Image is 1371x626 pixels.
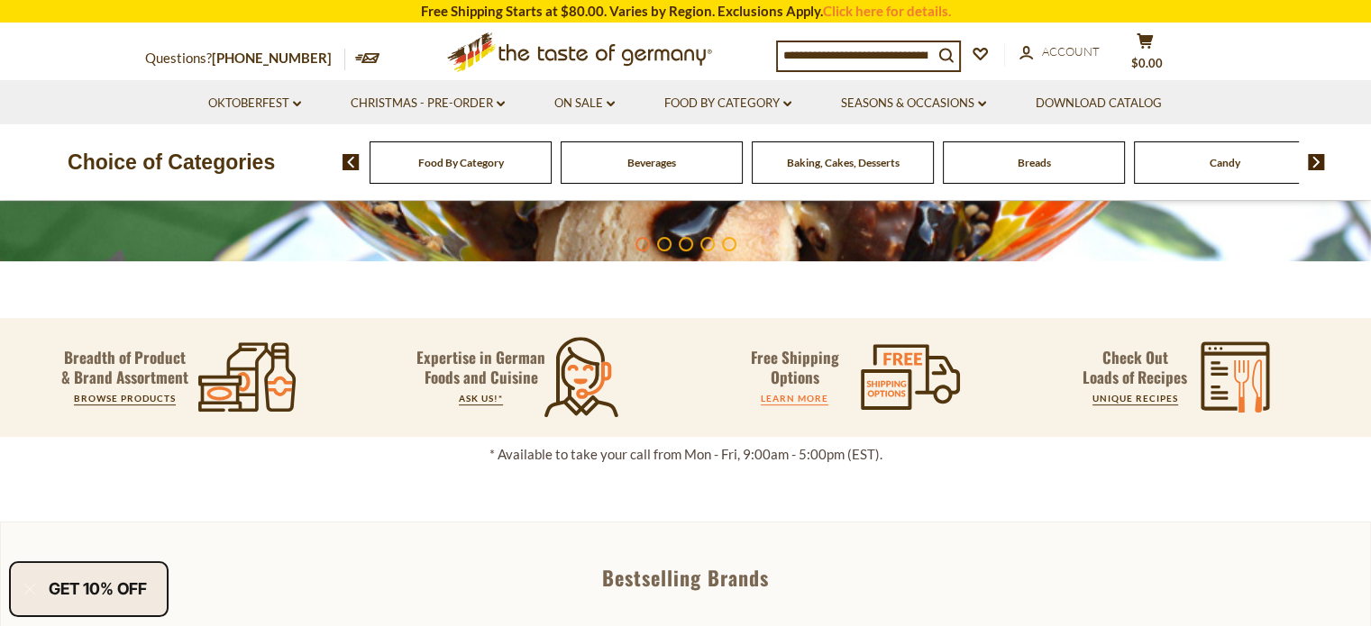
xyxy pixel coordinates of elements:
[1092,393,1178,404] a: UNIQUE RECIPES
[1083,348,1187,387] p: Check Out Loads of Recipes
[145,47,345,70] p: Questions?
[212,50,332,66] a: [PHONE_NUMBER]
[1308,154,1325,170] img: next arrow
[61,348,188,387] p: Breadth of Product & Brand Assortment
[1131,56,1163,70] span: $0.00
[208,94,301,113] a: Oktoberfest
[1018,156,1051,169] a: Breads
[627,156,676,169] a: Beverages
[1036,94,1162,113] a: Download Catalog
[787,156,900,169] a: Baking, Cakes, Desserts
[823,3,951,19] a: Click here for details.
[761,393,828,404] a: LEARN MORE
[1210,156,1240,169] a: Candy
[1119,32,1173,77] button: $0.00
[351,94,505,113] a: Christmas - PRE-ORDER
[736,348,855,387] p: Free Shipping Options
[416,348,546,387] p: Expertise in German Foods and Cuisine
[74,393,176,404] a: BROWSE PRODUCTS
[664,94,791,113] a: Food By Category
[418,156,504,169] a: Food By Category
[459,393,503,404] a: ASK US!*
[1019,42,1100,62] a: Account
[554,94,615,113] a: On Sale
[343,154,360,170] img: previous arrow
[841,94,986,113] a: Seasons & Occasions
[1,567,1370,587] div: Bestselling Brands
[1042,44,1100,59] span: Account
